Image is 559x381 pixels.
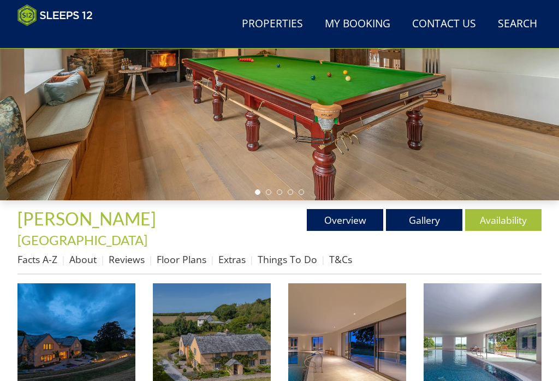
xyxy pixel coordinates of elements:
[17,208,159,229] a: [PERSON_NAME]
[320,12,395,37] a: My Booking
[12,33,127,42] iframe: Customer reviews powered by Trustpilot
[17,4,93,26] img: Sleeps 12
[17,208,156,229] span: [PERSON_NAME]
[408,12,480,37] a: Contact Us
[69,253,97,266] a: About
[17,232,147,248] a: [GEOGRAPHIC_DATA]
[109,253,145,266] a: Reviews
[493,12,542,37] a: Search
[465,209,542,231] a: Availability
[386,209,462,231] a: Gallery
[258,253,317,266] a: Things To Do
[17,212,164,247] span: -
[329,253,352,266] a: T&Cs
[237,12,307,37] a: Properties
[307,209,383,231] a: Overview
[17,253,57,266] a: Facts A-Z
[218,253,246,266] a: Extras
[157,253,206,266] a: Floor Plans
